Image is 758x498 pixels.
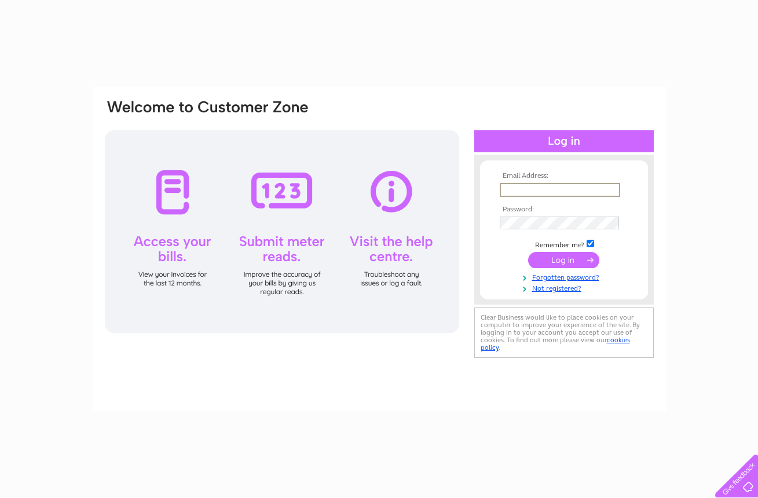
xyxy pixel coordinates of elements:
input: Submit [528,252,599,268]
a: Forgotten password? [500,271,631,282]
a: Not registered? [500,282,631,293]
div: Clear Business would like to place cookies on your computer to improve your experience of the sit... [474,307,654,358]
td: Remember me? [497,238,631,250]
th: Password: [497,206,631,214]
a: cookies policy [481,336,630,351]
th: Email Address: [497,172,631,180]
